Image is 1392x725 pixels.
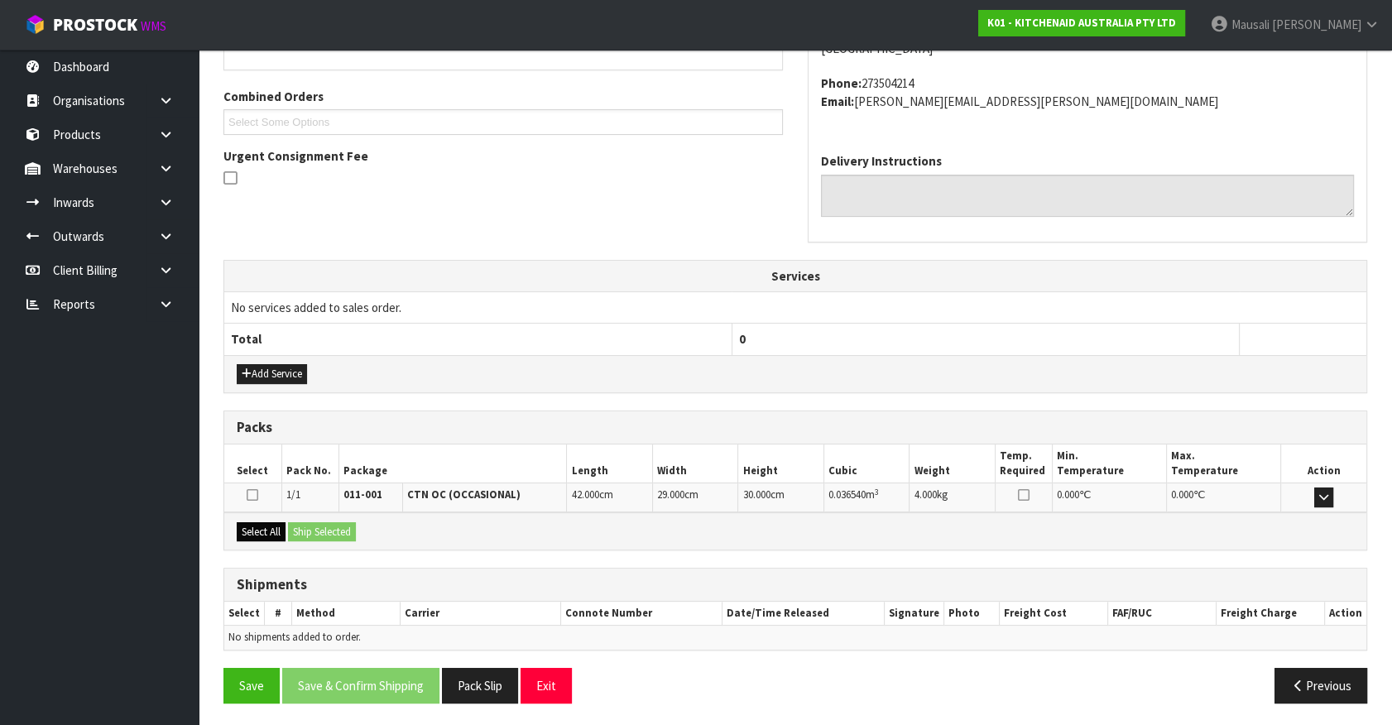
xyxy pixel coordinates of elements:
span: 1/1 [286,487,300,502]
address: 273504214 [PERSON_NAME][EMAIL_ADDRESS][PERSON_NAME][DOMAIN_NAME] [821,74,1354,110]
td: cm [567,483,653,512]
td: cm [738,483,824,512]
span: 0 [739,331,746,347]
strong: phone [821,75,862,91]
button: Add Service [237,364,307,384]
label: Combined Orders [223,88,324,105]
button: Ship Selected [288,522,356,542]
span: ProStock [53,14,137,36]
button: Exit [521,668,572,703]
th: Select [224,602,265,626]
td: ℃ [1166,483,1280,512]
th: Select [224,444,281,483]
button: Previous [1274,668,1367,703]
small: WMS [141,18,166,34]
img: cube-alt.png [25,14,46,35]
h3: Packs [237,420,1354,435]
th: Carrier [401,602,561,626]
span: 29.000 [657,487,684,502]
th: Total [224,324,732,355]
h3: Shipments [237,577,1354,593]
strong: CTN OC (OCCASIONAL) [407,487,521,502]
button: Select All [237,522,286,542]
th: Package [338,444,567,483]
th: Method [292,602,401,626]
label: Urgent Consignment Fee [223,147,368,165]
span: 4.000 [914,487,936,502]
td: kg [910,483,996,512]
span: Mausali [1231,17,1270,32]
strong: 011-001 [343,487,382,502]
th: Weight [910,444,996,483]
th: Width [652,444,738,483]
button: Pack Slip [442,668,518,703]
th: Action [1280,444,1366,483]
th: Pack No. [281,444,338,483]
th: Connote Number [561,602,722,626]
th: Temp. Required [995,444,1052,483]
th: Freight Cost [999,602,1107,626]
td: No services added to sales order. [224,291,1366,323]
th: Services [224,261,1366,292]
th: Length [567,444,653,483]
span: 30.000 [742,487,770,502]
label: Delivery Instructions [821,152,942,170]
a: K01 - KITCHENAID AUSTRALIA PTY LTD [978,10,1185,36]
button: Save & Confirm Shipping [282,668,439,703]
th: Signature [884,602,943,626]
span: 42.000 [571,487,598,502]
th: Min. Temperature [1052,444,1166,483]
th: Freight Charge [1217,602,1325,626]
th: # [265,602,292,626]
span: 0.000 [1171,487,1193,502]
td: cm [652,483,738,512]
td: m [823,483,910,512]
strong: email [821,94,854,109]
th: Height [738,444,824,483]
span: 0.000 [1057,487,1079,502]
td: No shipments added to order. [224,626,1366,650]
strong: K01 - KITCHENAID AUSTRALIA PTY LTD [987,16,1176,30]
sup: 3 [875,487,879,497]
span: 0.036540 [828,487,866,502]
th: Date/Time Released [722,602,884,626]
span: [PERSON_NAME] [1272,17,1361,32]
th: Max. Temperature [1166,444,1280,483]
th: Photo [943,602,999,626]
th: Action [1324,602,1366,626]
button: Save [223,668,280,703]
td: ℃ [1052,483,1166,512]
th: FAF/RUC [1107,602,1216,626]
th: Cubic [823,444,910,483]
